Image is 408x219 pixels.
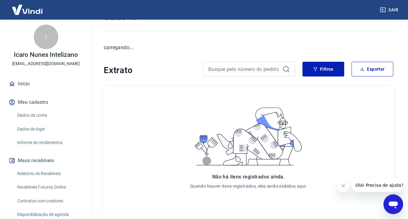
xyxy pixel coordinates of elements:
h4: Extrato [104,64,196,76]
span: Não há itens registrados ainda. [212,174,285,180]
button: Meus recebíveis [7,154,84,167]
p: [EMAIL_ADDRESS][DOMAIN_NAME] [12,61,80,67]
button: Filtros [302,62,344,76]
p: Quando houver itens registrados, eles serão exibidos aqui. [190,183,307,189]
iframe: Botão para abrir a janela de mensagens [383,194,403,214]
button: Exportar [352,62,393,76]
a: Início [7,77,84,91]
span: Olá! Precisa de ajuda? [4,4,52,9]
a: Contratos com credores [15,195,84,207]
p: Icaro Nunes Intelizano [14,52,78,58]
iframe: Fechar mensagem [337,180,349,192]
button: Meu cadastro [7,96,84,109]
div: I [34,25,58,49]
iframe: Mensagem da empresa [352,178,403,192]
img: Vindi [7,0,47,19]
a: Dados de login [15,123,84,135]
button: Sair [379,4,401,16]
a: Dados da conta [15,109,84,122]
input: Busque pelo número do pedido [208,65,280,74]
a: Relatório de Recebíveis [15,167,84,180]
p: carregando... [104,44,393,51]
a: Recebíveis Futuros Online [15,181,84,194]
a: Informe de rendimentos [15,136,84,149]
